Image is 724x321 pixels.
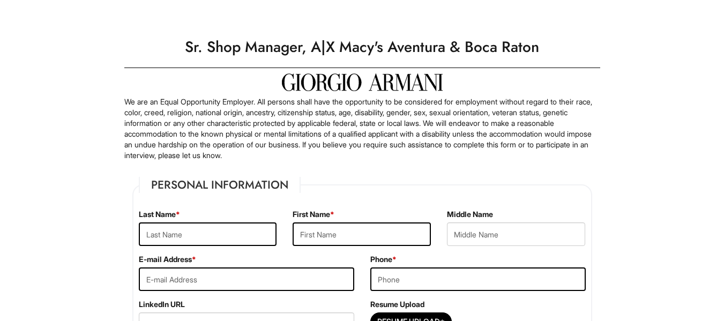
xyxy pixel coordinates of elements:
[139,254,196,265] label: E-mail Address
[119,32,606,62] h1: Sr. Shop Manager, A|X Macy's Aventura & Boca Raton
[124,96,600,161] p: We are an Equal Opportunity Employer. All persons shall have the opportunity to be considered for...
[139,222,277,246] input: Last Name
[139,299,185,310] label: LinkedIn URL
[139,267,354,291] input: E-mail Address
[447,209,493,220] label: Middle Name
[139,209,180,220] label: Last Name
[370,254,397,265] label: Phone
[293,209,334,220] label: First Name
[282,73,443,91] img: Giorgio Armani
[447,222,585,246] input: Middle Name
[370,267,586,291] input: Phone
[293,222,431,246] input: First Name
[370,299,424,310] label: Resume Upload
[139,177,301,193] legend: Personal Information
